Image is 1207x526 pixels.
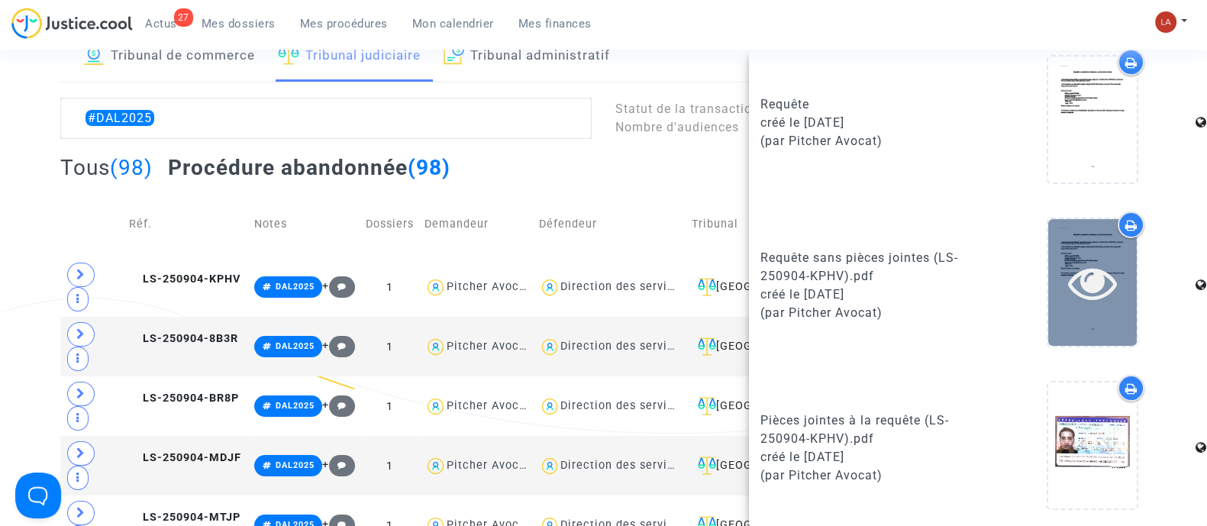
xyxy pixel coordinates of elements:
[760,95,967,114] div: Requête
[686,192,837,257] td: Tribunal
[278,44,299,65] img: icon-faciliter-sm.svg
[278,30,421,82] a: Tribunal judiciaire
[444,30,610,82] a: Tribunal administratif
[760,114,967,132] div: créé le [DATE]
[124,192,249,257] td: Réf.
[174,8,193,27] div: 27
[288,12,400,35] a: Mes procédures
[129,451,241,464] span: LS-250904-MDJF
[760,411,967,448] div: Pièces jointes à la requête (LS-250904-KPHV).pdf
[447,280,531,293] div: Pitcher Avocat
[168,154,450,181] h2: Procédure abandonnée
[275,282,314,292] span: DAL2025
[424,276,447,298] img: icon-user.svg
[322,399,355,411] span: +
[83,44,105,65] img: icon-banque.svg
[698,337,716,356] img: icon-faciliter-sm.svg
[692,397,831,415] div: [GEOGRAPHIC_DATA]
[539,455,561,477] img: icon-user.svg
[129,332,238,345] span: LS-250904-8B3R
[360,317,419,376] td: 1
[560,280,984,293] div: Direction des services judiciaires du Ministère de la Justice - Bureau FIP4
[202,17,276,31] span: Mes dossiers
[322,279,355,292] span: +
[15,473,61,518] iframe: Help Scout Beacon - Open
[560,340,984,353] div: Direction des services judiciaires du Ministère de la Justice - Bureau FIP4
[1155,11,1176,33] img: 3f9b7d9779f7b0ffc2b90d026f0682a9
[424,455,447,477] img: icon-user.svg
[534,192,686,257] td: Défendeur
[698,397,716,415] img: icon-faciliter-sm.svg
[760,448,967,466] div: créé le [DATE]
[322,458,355,471] span: +
[400,12,506,35] a: Mon calendrier
[275,341,314,351] span: DAL2025
[698,278,716,296] img: icon-faciliter-sm.svg
[506,12,604,35] a: Mes finances
[408,155,450,180] span: (98)
[360,376,419,436] td: 1
[275,460,314,470] span: DAL2025
[760,286,967,304] div: créé le [DATE]
[692,337,831,356] div: [GEOGRAPHIC_DATA]
[322,339,355,352] span: +
[412,17,494,31] span: Mon calendrier
[447,459,531,472] div: Pitcher Avocat
[539,395,561,418] img: icon-user.svg
[300,17,388,31] span: Mes procédures
[760,304,967,322] div: (par Pitcher Avocat)
[419,192,534,257] td: Demandeur
[189,12,288,35] a: Mes dossiers
[83,30,255,82] a: Tribunal de commerce
[692,278,831,296] div: [GEOGRAPHIC_DATA]
[447,340,531,353] div: Pitcher Avocat
[145,17,177,31] span: Actus
[692,457,831,475] div: [GEOGRAPHIC_DATA]
[560,459,984,472] div: Direction des services judiciaires du Ministère de la Justice - Bureau FIP4
[447,399,531,412] div: Pitcher Avocat
[424,336,447,358] img: icon-user.svg
[444,44,464,65] img: icon-archive.svg
[360,436,419,495] td: 1
[539,276,561,298] img: icon-user.svg
[698,457,716,475] img: icon-faciliter-sm.svg
[60,154,153,181] h2: Tous
[275,401,314,411] span: DAL2025
[360,257,419,317] td: 1
[129,392,239,405] span: LS-250904-BR8P
[110,155,153,180] span: (98)
[560,399,984,412] div: Direction des services judiciaires du Ministère de la Justice - Bureau FIP4
[615,120,738,134] span: Nombre d'audiences
[760,466,967,485] div: (par Pitcher Avocat)
[133,12,189,35] a: 27Actus
[518,17,592,31] span: Mes finances
[360,192,419,257] td: Dossiers
[424,395,447,418] img: icon-user.svg
[615,102,759,116] span: Statut de la transaction
[11,8,133,39] img: jc-logo.svg
[760,249,967,286] div: Requête sans pièces jointes (LS-250904-KPHV).pdf
[129,273,240,286] span: LS-250904-KPHV
[539,336,561,358] img: icon-user.svg
[129,511,240,524] span: LS-250904-MTJP
[249,192,360,257] td: Notes
[760,132,967,150] div: (par Pitcher Avocat)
